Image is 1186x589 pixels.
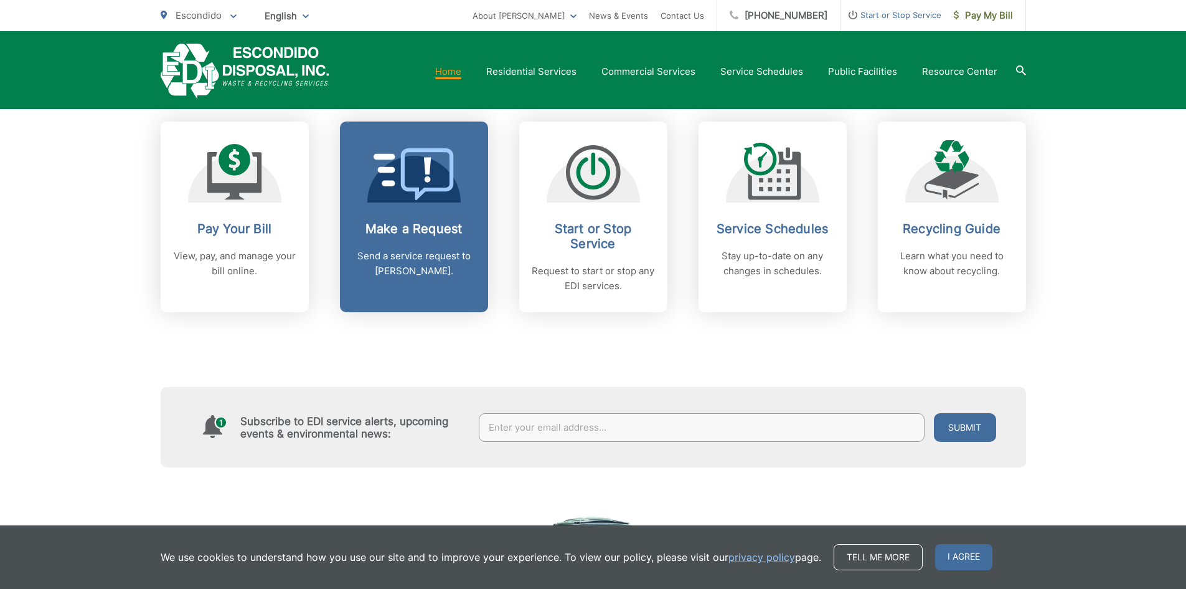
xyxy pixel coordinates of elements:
a: Resource Center [922,64,997,79]
h2: Recycling Guide [890,221,1014,236]
h2: Service Schedules [711,221,834,236]
a: privacy policy [728,550,795,565]
h2: Make a Request [352,221,476,236]
input: Enter your email address... [479,413,925,442]
a: Contact Us [661,8,704,23]
span: Pay My Bill [954,8,1013,23]
a: Make a Request Send a service request to [PERSON_NAME]. [340,122,488,312]
a: News & Events [589,8,648,23]
span: Escondido [176,9,222,21]
button: Submit [934,413,996,442]
h4: Subscribe to EDI service alerts, upcoming events & environmental news: [240,415,467,440]
p: Stay up-to-date on any changes in schedules. [711,249,834,279]
a: EDCD logo. Return to the homepage. [161,44,329,99]
span: English [255,5,318,27]
p: We use cookies to understand how you use our site and to improve your experience. To view our pol... [161,550,821,565]
p: View, pay, and manage your bill online. [173,249,296,279]
a: Residential Services [486,64,577,79]
h2: Start or Stop Service [532,221,655,251]
h2: Pay Your Bill [173,221,296,236]
span: I agree [935,544,992,570]
a: Service Schedules Stay up-to-date on any changes in schedules. [699,122,847,312]
a: Recycling Guide Learn what you need to know about recycling. [878,122,1026,312]
a: Home [435,64,461,79]
a: Pay Your Bill View, pay, and manage your bill online. [161,122,309,312]
a: Tell me more [834,544,923,570]
p: Send a service request to [PERSON_NAME]. [352,249,476,279]
p: Learn what you need to know about recycling. [890,249,1014,279]
a: Commercial Services [601,64,695,79]
a: About [PERSON_NAME] [473,8,577,23]
a: Service Schedules [720,64,803,79]
p: Request to start or stop any EDI services. [532,264,655,294]
a: Public Facilities [828,64,897,79]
